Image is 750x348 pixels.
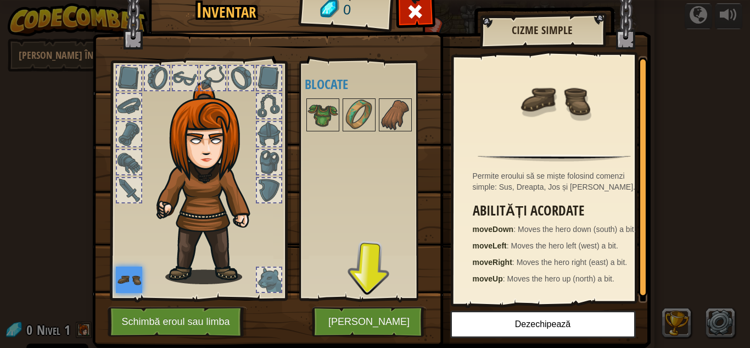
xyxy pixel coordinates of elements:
[503,274,507,283] span: :
[507,274,614,283] span: Moves the hero up (north) a bit.
[312,307,427,337] button: [PERSON_NAME]
[473,225,514,234] strong: moveDown
[108,307,247,337] button: Schimbă eroul sau limba
[152,82,270,284] img: hair_f2.png
[478,154,630,162] img: hr.png
[305,77,443,91] h4: Blocate
[519,64,590,136] img: portrait.png
[450,311,636,338] button: Dezechipează
[511,241,618,250] span: Moves the hero left (west) a bit.
[380,100,411,130] img: portrait.png
[473,203,642,218] h3: Abilități acordate
[512,258,517,267] span: :
[518,225,636,234] span: Moves the hero down (south) a bit.
[507,241,511,250] span: :
[517,258,628,267] span: Moves the hero right (east) a bit.
[473,258,512,267] strong: moveRight
[513,225,518,234] span: :
[116,267,142,293] img: portrait.png
[473,274,503,283] strong: moveUp
[307,100,338,130] img: portrait.png
[473,241,507,250] strong: moveLeft
[344,100,374,130] img: portrait.png
[491,24,594,36] h2: Cizme simple
[473,170,642,192] div: Permite eroului să se miște folosind comenzi simple: Sus, Dreapta, Jos și [PERSON_NAME].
